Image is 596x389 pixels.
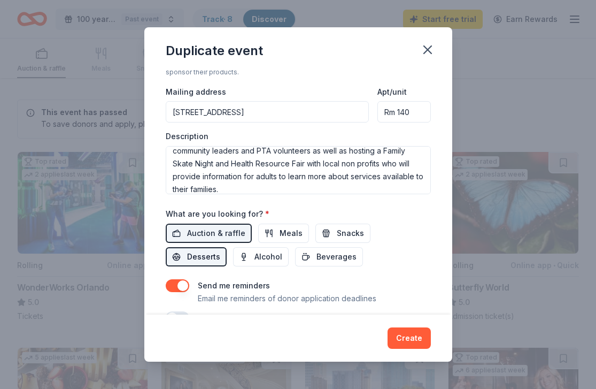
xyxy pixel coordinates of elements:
span: Desserts [187,250,220,263]
span: Snacks [337,227,364,240]
button: Alcohol [233,247,289,266]
span: Auction & raffle [187,227,245,240]
span: Meals [280,227,303,240]
label: Apt/unit [377,87,407,97]
input: Enter a US address [166,101,369,123]
textarea: We are closing out our 100 yr celebration of service in [GEOGRAPHIC_DATA] with our annual Founder... [166,146,431,194]
button: Meals [258,224,309,243]
span: Beverages [316,250,357,263]
button: Create [388,327,431,349]
input: # [377,101,430,123]
div: Duplicate event [166,42,263,59]
label: Recurring event [198,313,257,322]
button: Auction & raffle [166,224,252,243]
label: Description [166,131,208,142]
label: Mailing address [166,87,226,97]
label: Send me reminders [198,281,270,290]
button: Snacks [315,224,370,243]
button: Beverages [295,247,363,266]
span: Alcohol [254,250,282,263]
button: Desserts [166,247,227,266]
label: What are you looking for? [166,209,269,219]
p: Email me reminders of donor application deadlines [198,292,376,305]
